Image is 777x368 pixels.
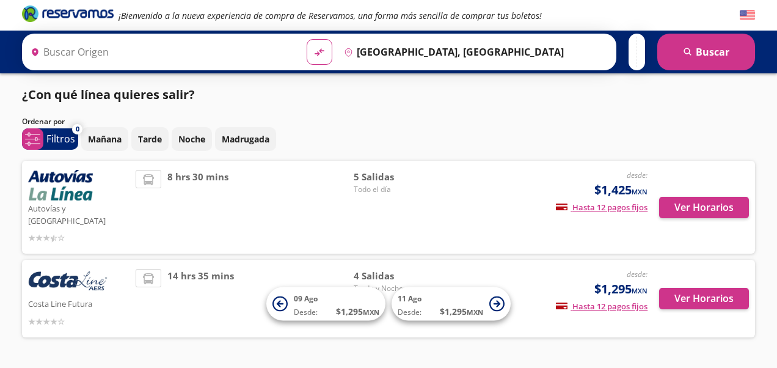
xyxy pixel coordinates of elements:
p: ¿Con qué línea quieres salir? [22,86,195,104]
small: MXN [632,187,647,196]
span: Tarde y Noche [354,283,439,294]
button: Mañana [81,127,128,151]
button: 0Filtros [22,128,78,150]
small: MXN [467,307,483,317]
span: $1,425 [594,181,647,199]
button: Ver Horarios [659,197,749,218]
p: Mañana [88,133,122,145]
em: ¡Bienvenido a la nueva experiencia de compra de Reservamos, una forma más sencilla de comprar tus... [119,10,542,21]
button: 11 AgoDesde:$1,295MXN [392,287,511,321]
span: 09 Ago [294,293,318,304]
p: Costa Line Futura [28,296,129,311]
span: 4 Salidas [354,269,439,283]
p: Filtros [46,131,75,146]
p: Autovías y [GEOGRAPHIC_DATA] [28,201,129,227]
button: Noche [172,127,212,151]
input: Buscar Destino [339,37,610,67]
small: MXN [632,286,647,295]
input: Buscar Origen [26,37,297,67]
button: Ver Horarios [659,288,749,309]
span: 5 Salidas [354,170,439,184]
span: Todo el día [354,184,439,195]
span: 14 hrs 35 mins [167,269,234,328]
p: Madrugada [222,133,269,145]
img: Autovías y La Línea [28,170,93,201]
button: Buscar [657,34,755,70]
span: $ 1,295 [440,305,483,318]
p: Ordenar por [22,116,65,127]
span: 0 [76,124,79,134]
small: MXN [363,307,379,317]
a: Brand Logo [22,4,114,26]
span: Hasta 12 pagos fijos [556,202,647,213]
button: English [740,8,755,23]
i: Brand Logo [22,4,114,23]
span: $1,295 [594,280,647,298]
p: Tarde [138,133,162,145]
p: Noche [178,133,205,145]
button: Madrugada [215,127,276,151]
span: 8 hrs 30 mins [167,170,228,245]
span: Desde: [398,307,421,318]
em: desde: [627,269,647,279]
img: Costa Line Futura [28,269,108,296]
span: Desde: [294,307,318,318]
span: 11 Ago [398,293,421,304]
em: desde: [627,170,647,180]
span: $ 1,295 [336,305,379,318]
button: 09 AgoDesde:$1,295MXN [266,287,385,321]
button: Tarde [131,127,169,151]
span: Hasta 12 pagos fijos [556,301,647,312]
